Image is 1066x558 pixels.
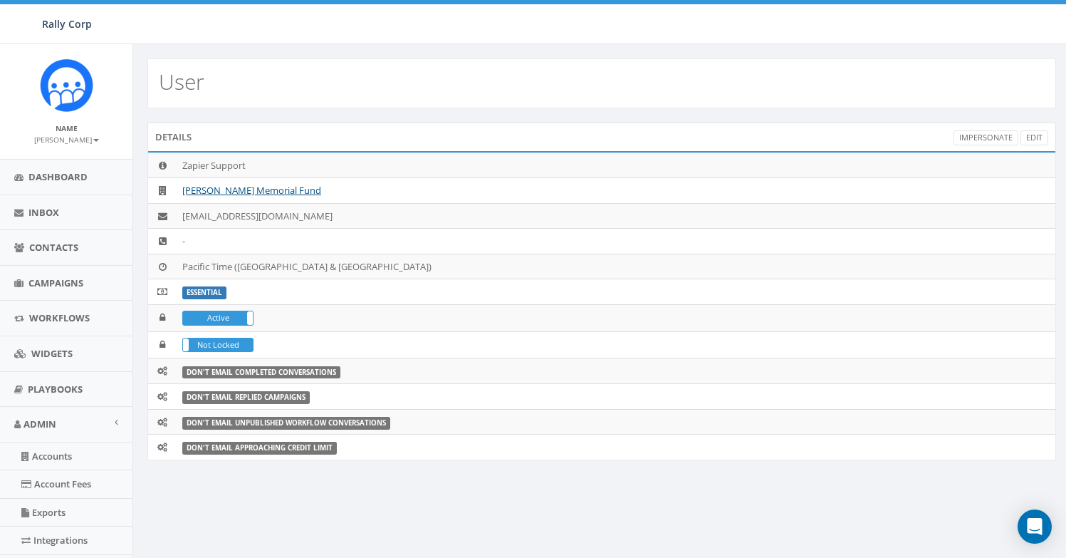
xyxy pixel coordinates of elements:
label: Active [183,311,253,325]
label: ESSENTIAL [182,286,226,299]
span: Workflows [29,311,90,324]
label: Not Locked [183,339,253,352]
label: Don't Email Replied Campaigns [182,391,310,404]
a: Edit [1020,130,1048,145]
span: Inbox [28,206,59,219]
label: Don't Email Unpublished Workflow Conversations [182,417,390,430]
span: Contacts [29,241,78,254]
label: Don't Email Approaching Credit Limit [182,442,337,455]
div: ActiveIn Active [182,311,254,326]
small: [PERSON_NAME] [34,135,99,145]
div: Open Intercom Messenger [1018,510,1052,544]
small: Name [56,123,78,133]
a: [PERSON_NAME] [34,133,99,145]
span: Widgets [31,347,73,360]
span: Campaigns [28,277,83,289]
span: Dashboard [28,170,88,183]
label: Don't Email Completed Conversations [182,366,340,379]
td: Pacific Time ([GEOGRAPHIC_DATA] & [GEOGRAPHIC_DATA]) [177,254,1055,279]
div: Details [147,123,1056,151]
a: [PERSON_NAME] Memorial Fund [182,184,321,197]
img: Icon_1.png [40,58,93,112]
span: Playbooks [28,383,83,396]
td: Zapier Support [177,153,1055,178]
span: Rally Corp [42,17,92,31]
h2: User [159,70,204,93]
a: Impersonate [953,130,1018,145]
td: [EMAIL_ADDRESS][DOMAIN_NAME] [177,203,1055,229]
span: Admin [23,418,56,430]
div: LockedNot Locked [182,338,254,353]
td: - [177,229,1055,254]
